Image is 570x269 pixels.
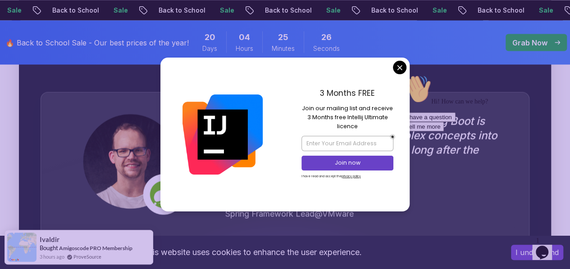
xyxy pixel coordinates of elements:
[106,6,135,15] p: Sale
[399,71,561,229] iframe: chat widget
[313,44,340,53] span: Seconds
[512,37,547,48] p: Grab Now
[205,31,215,44] span: 20 Days
[5,37,189,48] p: 🔥 Back to School Sale - Our best prices of the year!
[470,6,532,15] p: Back to School
[40,253,64,260] span: 3 hours ago
[7,233,36,262] img: provesource social proof notification image
[278,31,288,44] span: 25 Minutes
[83,114,184,215] img: Josh Long testimonial
[225,207,507,220] div: Spring Framework Lead @ VMware
[59,245,132,251] a: Amigoscode PRO Membership
[272,44,295,53] span: Minutes
[239,31,250,44] span: 4 Hours
[319,6,348,15] p: Sale
[4,41,57,51] button: I have a question
[4,51,45,60] button: Tell me more
[151,6,213,15] p: Back to School
[236,44,253,53] span: Hours
[4,27,89,34] span: Hi! How can we help?
[40,244,58,251] span: Bought
[425,6,454,15] p: Sale
[202,44,217,53] span: Days
[7,242,497,262] div: This website uses cookies to enhance the user experience.
[4,4,166,60] div: 👋Hi! How can we help?I have a questionTell me more
[532,6,561,15] p: Sale
[45,6,106,15] p: Back to School
[213,6,242,15] p: Sale
[321,31,332,44] span: 26 Seconds
[40,236,59,243] span: Ivaldir
[511,245,563,260] button: Accept cookies
[4,4,32,32] img: :wave:
[532,233,561,260] iframe: chat widget
[364,6,425,15] p: Back to School
[73,253,101,260] a: ProveSource
[258,6,319,15] p: Back to School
